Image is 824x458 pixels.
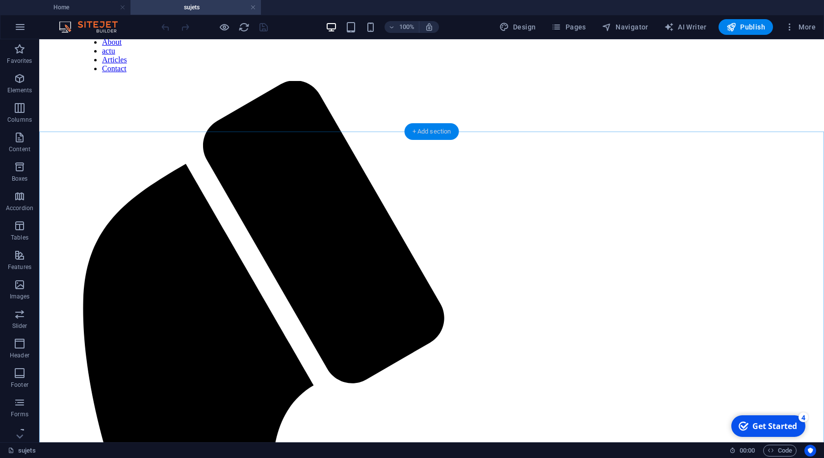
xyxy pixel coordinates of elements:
button: Design [495,19,540,35]
p: Favorites [7,57,32,65]
span: Publish [726,22,765,32]
a: Click to cancel selection. Double-click to open Pages [8,445,36,457]
button: reload [238,21,250,33]
div: Get Started [26,9,71,20]
button: Usercentrics [804,445,816,457]
p: Boxes [12,175,28,183]
button: 100% [385,21,419,33]
img: Editor Logo [56,21,130,33]
p: Images [10,293,30,300]
div: + Add section [405,123,459,140]
h6: Session time [729,445,755,457]
i: Reload page [238,22,250,33]
p: Footer [11,381,28,389]
i: On resize automatically adjust zoom level to fit chosen device. [425,23,434,31]
span: AI Writer [664,22,707,32]
p: Accordion [6,204,33,212]
div: Design (Ctrl+Alt+Y) [495,19,540,35]
button: Pages [547,19,590,35]
p: Tables [11,234,28,242]
button: Navigator [598,19,652,35]
h6: 100% [399,21,415,33]
p: Slider [12,322,27,330]
p: Forms [11,410,28,418]
span: : [747,447,748,454]
span: Navigator [602,22,648,32]
button: AI Writer [660,19,711,35]
button: Publish [719,19,773,35]
p: Content [9,145,30,153]
h4: sujets [130,2,261,13]
button: More [781,19,820,35]
p: Elements [7,86,32,94]
span: Code [768,445,792,457]
p: Columns [7,116,32,124]
span: 00 00 [740,445,755,457]
button: Code [763,445,797,457]
div: 4 [73,1,82,11]
span: More [785,22,816,32]
p: Header [10,351,29,359]
p: Features [8,263,31,271]
button: Click here to leave preview mode and continue editing [218,21,230,33]
span: Design [499,22,536,32]
div: Get Started 4 items remaining, 20% complete [5,4,79,26]
span: Pages [551,22,586,32]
